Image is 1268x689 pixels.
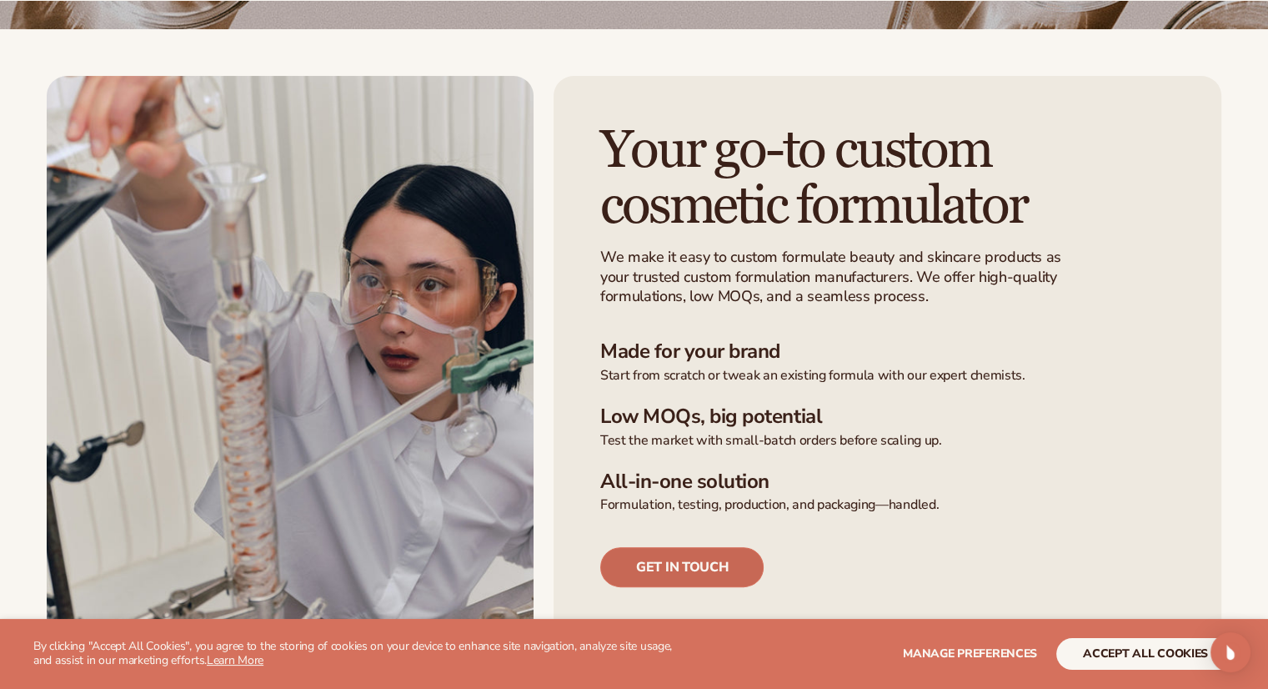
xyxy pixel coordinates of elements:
h1: Your go-to custom cosmetic formulator [600,123,1107,234]
button: Manage preferences [903,638,1037,670]
img: Female scientist in chemistry lab. [47,76,534,685]
a: Get in touch [600,547,764,587]
p: Formulation, testing, production, and packaging—handled. [600,496,1175,514]
h3: Made for your brand [600,339,1175,364]
h3: Low MOQs, big potential [600,405,1175,429]
p: By clicking "Accept All Cookies", you agree to the storing of cookies on your device to enhance s... [33,640,691,668]
div: Open Intercom Messenger [1210,632,1250,672]
p: Start from scratch or tweak an existing formula with our expert chemists. [600,367,1175,385]
p: We make it easy to custom formulate beauty and skincare products as your trusted custom formulati... [600,248,1071,306]
p: Test the market with small-batch orders before scaling up. [600,432,1175,450]
h3: All-in-one solution [600,470,1175,494]
span: Manage preferences [903,646,1037,661]
a: Learn More [207,652,263,668]
button: accept all cookies [1056,638,1235,670]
